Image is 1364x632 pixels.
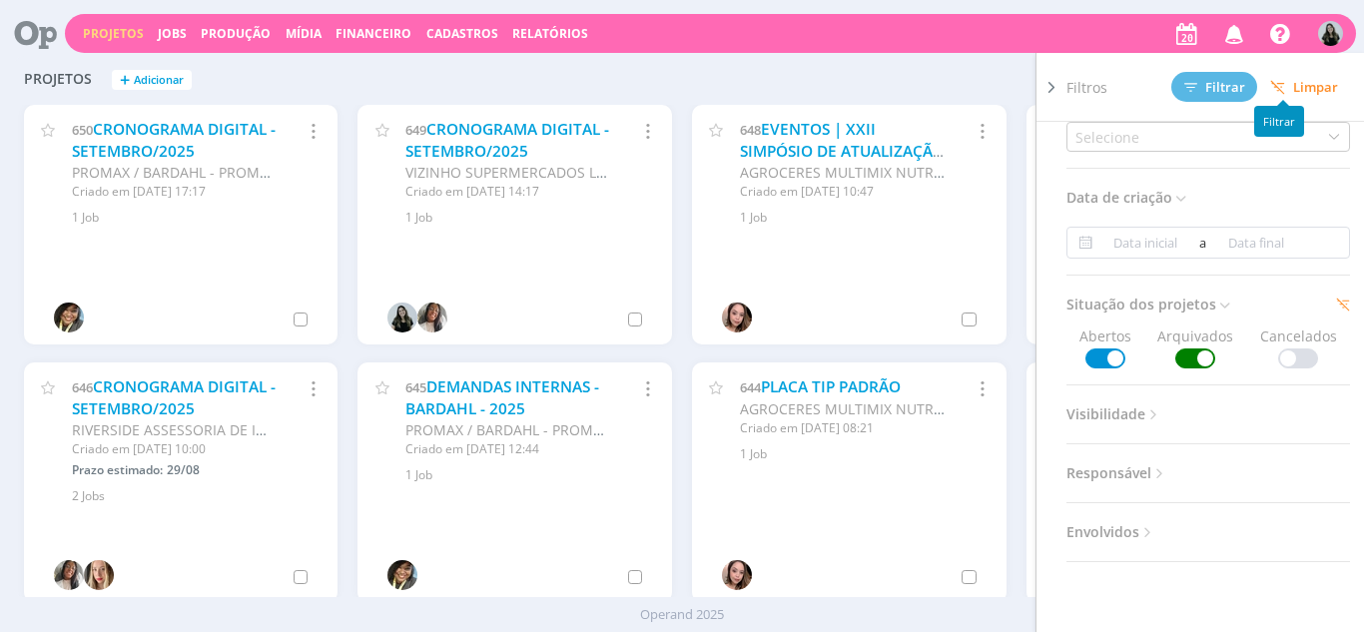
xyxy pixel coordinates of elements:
[120,70,130,91] span: +
[72,209,315,227] div: 1 Job
[330,26,417,42] button: Financeiro
[405,209,648,227] div: 1 Job
[280,26,328,42] button: Mídia
[506,26,594,42] button: Relatórios
[1075,127,1143,148] div: Selecione
[72,440,277,458] div: Criado em [DATE] 10:00
[740,119,945,183] a: EVENTOS | XXII SIMPÓSIO DE ATUALIZAÇÃO EM POSTURA COMERCIAL
[72,461,163,478] span: Prazo estimado:
[1260,325,1337,368] span: Cancelados
[426,25,498,42] span: Cadastros
[1171,72,1257,102] button: Filtrar
[54,303,84,332] img: S
[740,399,1065,418] span: AGROCERES MULTIMIX NUTRIÇÃO ANIMAL LTDA.
[740,163,1065,182] span: AGROCERES MULTIMIX NUTRIÇÃO ANIMAL LTDA.
[722,303,752,332] img: T
[112,70,192,91] button: +Adicionar
[1184,81,1245,94] span: Filtrar
[740,121,761,139] span: 648
[1097,231,1194,255] input: Data inicial
[417,303,447,332] img: C
[84,560,114,590] img: T
[1067,127,1143,148] div: Selecione
[405,466,648,484] div: 1 Job
[1066,292,1233,317] span: Situação dos projetos
[195,26,277,42] button: Produção
[1079,325,1131,368] span: Abertos
[1207,231,1304,255] input: Data final
[134,74,184,87] span: Adicionar
[1257,73,1351,102] button: Limpar
[286,25,322,42] a: Mídia
[1066,401,1162,427] span: Visibilidade
[405,378,426,396] span: 645
[740,419,945,437] div: Criado em [DATE] 08:21
[72,183,277,201] div: Criado em [DATE] 17:17
[405,119,609,162] a: CRONOGRAMA DIGITAL - SETEMBRO/2025
[1066,185,1189,211] span: Data de criação
[167,461,200,478] span: 29/08
[740,183,945,201] div: Criado em [DATE] 10:47
[1157,325,1233,368] span: Arquivados
[72,119,276,162] a: CRONOGRAMA DIGITAL - SETEMBRO/2025
[405,420,952,439] span: PROMAX / BARDAHL - PROMAX PRODUTOS MÁXIMOS S/A INDÚSTRIA E COMÉRCIO
[1317,16,1344,51] button: V
[1318,21,1343,46] img: V
[405,121,426,139] span: 649
[1066,460,1168,486] span: Responsável
[72,378,93,396] span: 646
[512,25,588,42] a: Relatórios
[740,209,983,227] div: 1 Job
[761,376,901,397] a: PLACA TIP PADRÃO
[387,560,417,590] img: S
[336,25,411,42] a: Financeiro
[72,487,315,505] div: 2 Jobs
[72,376,276,419] a: CRONOGRAMA DIGITAL - SETEMBRO/2025
[405,163,623,182] span: VIZINHO SUPERMERCADOS LTDA
[1254,106,1304,137] div: Filtrar
[72,420,399,439] span: RIVERSIDE ASSESSORIA DE INVESTIMENTOS LTDA
[158,25,187,42] a: Jobs
[1066,519,1156,545] span: Envolvidos
[1270,80,1338,95] span: Limpar
[420,26,504,42] button: Cadastros
[77,26,150,42] button: Projetos
[72,163,618,182] span: PROMAX / BARDAHL - PROMAX PRODUTOS MÁXIMOS S/A INDÚSTRIA E COMÉRCIO
[740,445,983,463] div: 1 Job
[83,25,144,42] a: Projetos
[405,183,610,201] div: Criado em [DATE] 14:17
[72,121,93,139] span: 650
[54,560,84,590] img: C
[405,376,599,419] a: DEMANDAS INTERNAS - BARDAHL - 2025
[152,26,193,42] button: Jobs
[405,440,610,458] div: Criado em [DATE] 12:44
[24,71,92,88] span: Projetos
[740,378,761,396] span: 644
[722,560,752,590] img: T
[1194,231,1207,255] span: a
[1066,77,1107,98] span: Filtros
[201,25,271,42] a: Produção
[387,303,417,332] img: V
